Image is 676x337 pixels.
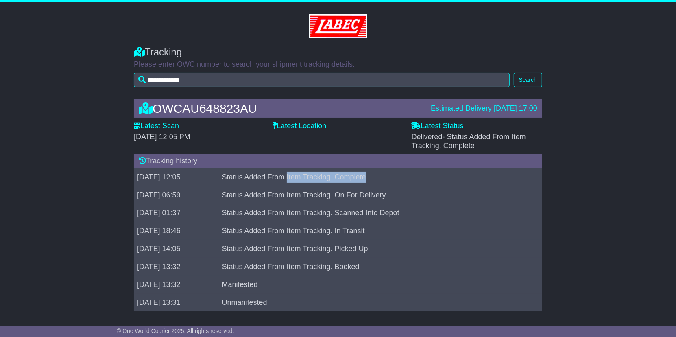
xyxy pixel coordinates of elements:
td: Manifested [218,276,531,293]
td: [DATE] 06:59 [134,186,218,204]
td: [DATE] 14:05 [134,240,218,258]
label: Latest Scan [134,122,179,131]
td: Unmanifested [218,293,531,311]
td: Status Added From Item Tracking. Picked Up [218,240,531,258]
td: Status Added From Item Tracking. On For Delivery [218,186,531,204]
td: [DATE] 13:32 [134,276,218,293]
p: Please enter OWC number to search your shipment tracking details. [134,60,542,69]
td: Status Added From Item Tracking. Scanned Into Depot [218,204,531,222]
span: Delivered [412,133,526,150]
button: Search [514,73,542,87]
span: © One World Courier 2025. All rights reserved. [117,328,234,334]
label: Latest Location [273,122,326,131]
td: [DATE] 12:05 [134,168,218,186]
td: [DATE] 18:46 [134,222,218,240]
div: Estimated Delivery [DATE] 17:00 [431,104,537,113]
div: Tracking history [134,154,542,168]
td: [DATE] 13:31 [134,293,218,311]
td: Status Added From Item Tracking. Booked [218,258,531,276]
div: OWCAU648823AU [135,102,427,115]
img: GetCustomerLogo [309,14,367,38]
div: Tracking [134,46,542,58]
td: Status Added From Item Tracking. Complete [218,168,531,186]
span: - Status Added From Item Tracking. Complete [412,133,526,150]
span: [DATE] 12:05 PM [134,133,190,141]
label: Latest Status [412,122,464,131]
td: Status Added From Item Tracking. In Transit [218,222,531,240]
td: [DATE] 13:32 [134,258,218,276]
td: [DATE] 01:37 [134,204,218,222]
